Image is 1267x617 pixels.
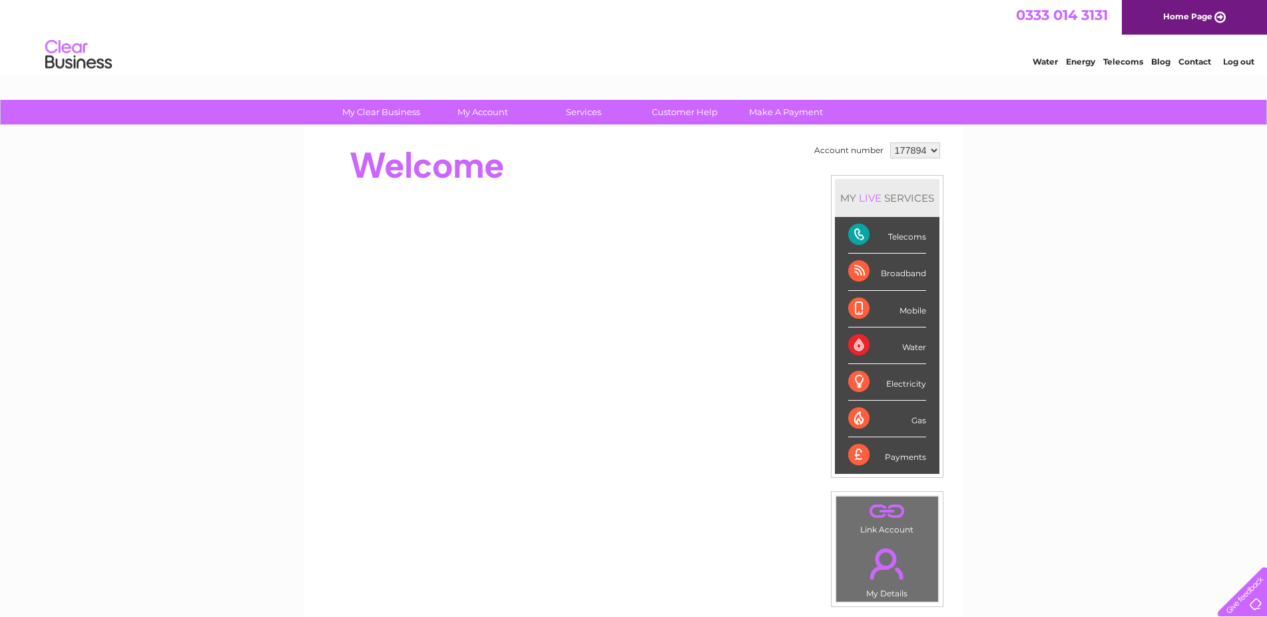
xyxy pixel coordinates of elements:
a: My Account [427,100,537,124]
a: 0333 014 3131 [1016,7,1108,23]
a: Telecoms [1103,57,1143,67]
div: Payments [848,437,926,473]
a: Customer Help [630,100,740,124]
div: LIVE [856,192,884,204]
div: Broadband [848,254,926,290]
div: Water [848,327,926,364]
a: Services [529,100,638,124]
div: Telecoms [848,217,926,254]
td: Account number [811,139,887,162]
a: Contact [1178,57,1211,67]
a: Make A Payment [731,100,841,124]
a: My Clear Business [326,100,436,124]
div: Clear Business is a trading name of Verastar Limited (registered in [GEOGRAPHIC_DATA] No. 3667643... [320,7,949,65]
a: Log out [1223,57,1254,67]
td: My Details [836,537,939,602]
div: Mobile [848,291,926,327]
a: . [840,540,935,587]
a: Water [1033,57,1058,67]
div: MY SERVICES [835,179,939,217]
a: Blog [1151,57,1170,67]
td: Link Account [836,496,939,538]
img: logo.png [45,35,113,75]
div: Electricity [848,364,926,401]
a: . [840,500,935,523]
div: Gas [848,401,926,437]
a: Energy [1066,57,1095,67]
